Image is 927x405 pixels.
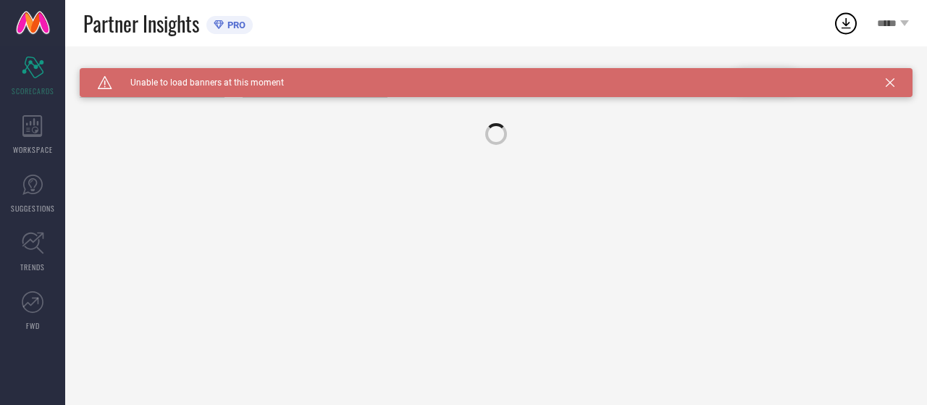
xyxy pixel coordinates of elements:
span: Unable to load banners at this moment [112,78,284,88]
span: TRENDS [20,262,45,272]
span: SUGGESTIONS [11,203,55,214]
div: Brand [80,68,225,78]
span: SCORECARDS [12,85,54,96]
span: PRO [224,20,246,30]
span: WORKSPACE [13,144,53,155]
div: Open download list [833,10,859,36]
span: Partner Insights [83,9,199,38]
span: FWD [26,320,40,331]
